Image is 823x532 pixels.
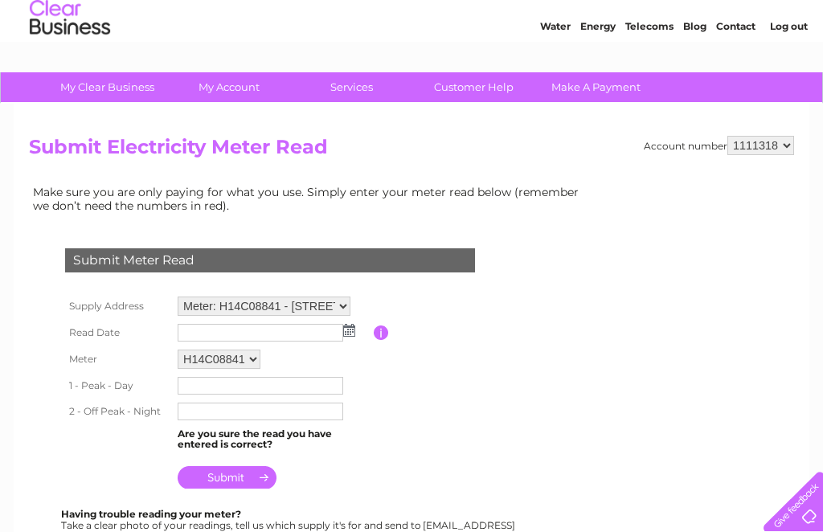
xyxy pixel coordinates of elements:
th: Meter [61,346,174,373]
a: Water [540,68,571,80]
a: Telecoms [625,68,674,80]
td: Make sure you are only paying for what you use. Simply enter your meter read below (remember we d... [29,182,592,215]
img: ... [343,324,355,337]
input: Information [374,325,389,340]
td: Are you sure the read you have entered is correct? [174,424,374,455]
th: Supply Address [61,293,174,320]
th: 1 - Peak - Day [61,373,174,399]
a: My Clear Business [41,72,174,102]
a: Log out [770,68,808,80]
div: Submit Meter Read [65,248,475,272]
a: Make A Payment [530,72,662,102]
div: Account number [644,136,794,155]
div: Clear Business is a trading name of Verastar Limited (registered in [GEOGRAPHIC_DATA] No. 3667643... [33,9,792,78]
a: Customer Help [407,72,540,102]
h2: Submit Electricity Meter Read [29,136,794,166]
a: My Account [163,72,296,102]
b: Having trouble reading your meter? [61,508,241,520]
img: logo.png [29,42,111,91]
a: Services [285,72,418,102]
th: Read Date [61,320,174,346]
a: Blog [683,68,706,80]
a: 0333 014 3131 [520,8,631,28]
th: 2 - Off Peak - Night [61,399,174,424]
a: Energy [580,68,616,80]
input: Submit [178,466,276,489]
a: Contact [716,68,755,80]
